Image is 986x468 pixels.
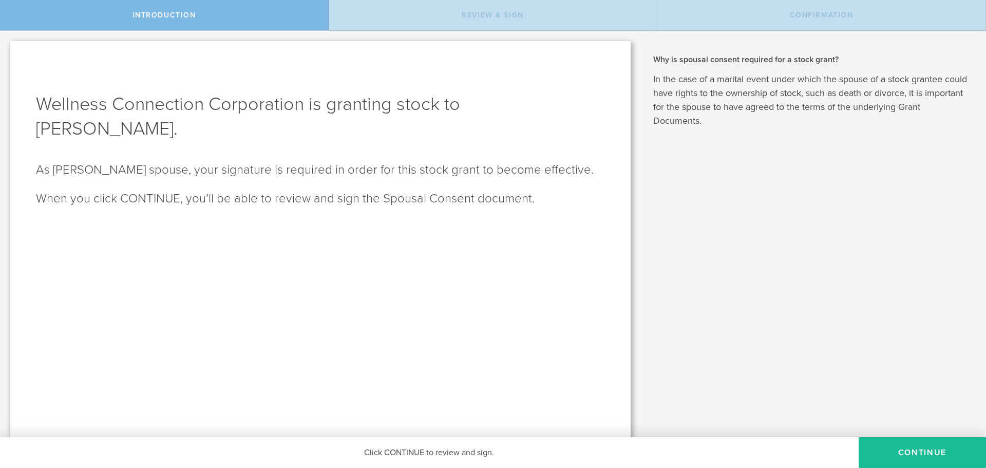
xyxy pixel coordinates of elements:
[132,11,196,20] span: Introduction
[36,191,605,207] p: When you click CONTINUE, you’ll be able to review and sign the Spousal Consent document.
[36,92,605,141] h1: Wellness Connection Corporation is granting stock to [PERSON_NAME].
[36,162,605,178] p: As [PERSON_NAME] spouse, your signature is required in order for this stock grant to become effec...
[790,11,854,20] span: Confirmation
[653,72,971,128] p: In the case of a marital event under which the spouse of a stock grantee could have rights to the...
[653,54,971,65] h2: Why is spousal consent required for a stock grant?
[462,11,524,20] span: Review & Sign
[859,437,986,468] button: CONTINUE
